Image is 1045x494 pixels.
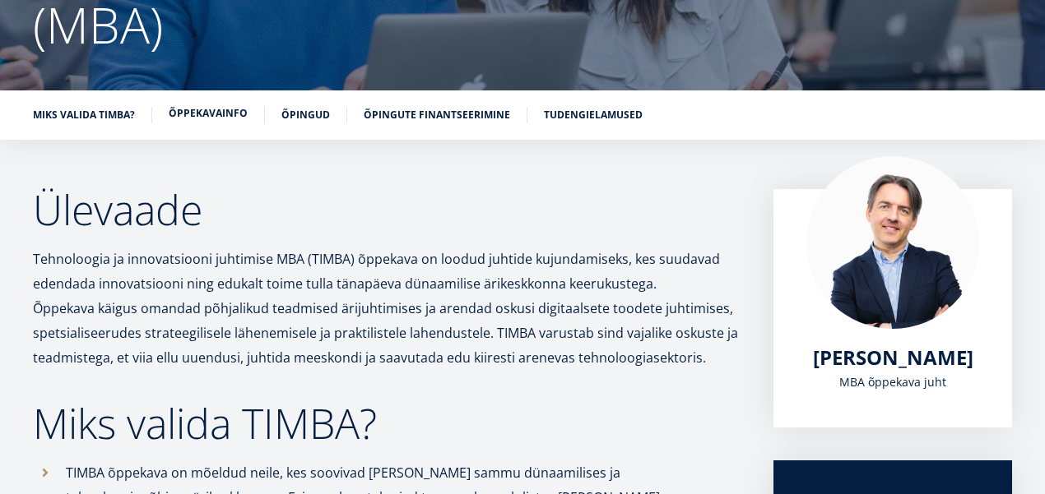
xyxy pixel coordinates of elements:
[33,403,741,444] h2: Miks valida TIMBA?
[33,189,741,230] h2: Ülevaade
[4,205,15,215] input: Tehnoloogia ja innovatsiooni juhtimine (MBA)
[4,162,15,173] input: Üheaastane eestikeelne MBA
[19,204,242,219] span: Tehnoloogia ja innovatsiooni juhtimine (MBA)
[813,344,973,371] span: [PERSON_NAME]
[813,345,973,370] a: [PERSON_NAME]
[4,183,15,194] input: Kaheaastane MBA
[169,105,248,122] a: Õppekavainfo
[391,1,466,16] span: Perekonnanimi
[364,107,510,123] a: Õpingute finantseerimine
[33,107,135,123] a: Miks valida TIMBA?
[33,247,741,370] p: Tehnoloogia ja innovatsiooni juhtimise MBA (TIMBA) õppekava on loodud juhtide kujundamiseks, kes ...
[806,370,979,395] div: MBA õppekava juht
[19,161,160,176] span: Üheaastane eestikeelne MBA
[544,107,643,123] a: Tudengielamused
[806,156,979,329] img: Marko Rillo
[19,182,108,197] span: Kaheaastane MBA
[281,107,330,123] a: Õpingud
